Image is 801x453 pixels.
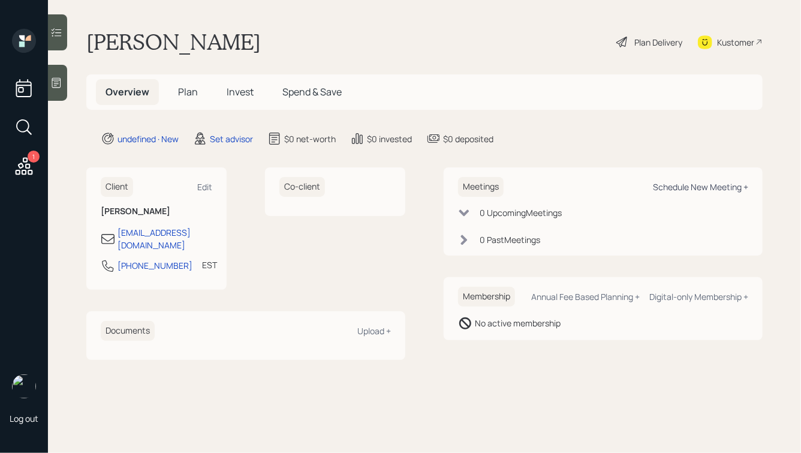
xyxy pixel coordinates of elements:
div: Annual Fee Based Planning + [531,291,640,302]
h6: Co-client [279,177,325,197]
span: Invest [227,85,254,98]
div: Kustomer [717,36,754,49]
div: Schedule New Meeting + [653,181,748,193]
div: Set advisor [210,133,253,145]
h6: Documents [101,321,155,341]
span: Overview [106,85,149,98]
div: 1 [28,151,40,163]
div: Digital-only Membership + [649,291,748,302]
h6: Membership [458,287,515,307]
span: Spend & Save [282,85,342,98]
h1: [PERSON_NAME] [86,29,261,55]
h6: Meetings [458,177,504,197]
div: EST [202,259,217,271]
div: $0 deposited [443,133,493,145]
h6: [PERSON_NAME] [101,206,212,217]
div: undefined · New [118,133,179,145]
span: Plan [178,85,198,98]
div: 0 Upcoming Meeting s [480,206,562,219]
div: No active membership [475,317,561,329]
div: $0 invested [367,133,412,145]
div: Edit [197,181,212,193]
h6: Client [101,177,133,197]
div: Plan Delivery [634,36,682,49]
div: [PHONE_NUMBER] [118,259,192,272]
div: $0 net-worth [284,133,336,145]
div: [EMAIL_ADDRESS][DOMAIN_NAME] [118,226,212,251]
div: Log out [10,413,38,424]
div: 0 Past Meeting s [480,233,540,246]
div: Upload + [357,325,391,337]
img: hunter_neumayer.jpg [12,374,36,398]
